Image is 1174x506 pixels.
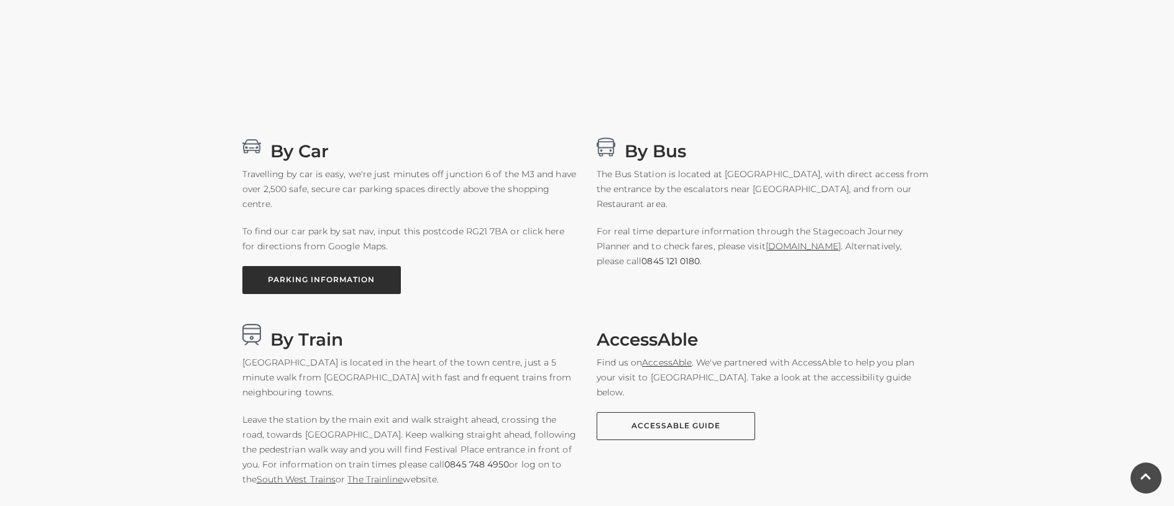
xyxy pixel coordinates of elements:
[242,412,578,487] p: Leave the station by the main exit and walk straight ahead, crossing the road, towards [GEOGRAPHI...
[242,324,578,346] h3: By Train
[347,474,403,485] a: The Trainline
[766,241,841,252] a: [DOMAIN_NAME]
[597,224,932,269] p: For real time departure information through the Stagecoach Journey Planner and to check fares, pl...
[242,355,578,400] p: [GEOGRAPHIC_DATA] is located in the heart of the town centre, just a 5 minute walk from [GEOGRAPH...
[242,136,578,157] h3: By Car
[242,167,578,211] p: Travelling by car is easy, we're just minutes off junction 6 of the M3 and have over 2,500 safe, ...
[242,224,578,254] p: To find our car park by sat nav, input this postcode RG21 7BA or click here for directions from G...
[257,474,336,485] a: South West Trains
[597,355,932,400] p: Find us on . We've partnered with AccessAble to help you plan your visit to [GEOGRAPHIC_DATA]. Ta...
[641,254,700,269] a: 0845 121 0180
[642,357,692,368] a: AccessAble
[444,457,509,472] a: 0845 748 4950
[597,324,932,346] h3: AccessAble
[597,167,932,211] p: The Bus Station is located at [GEOGRAPHIC_DATA], with direct access from the entrance by the esca...
[242,266,401,294] a: PARKING INFORMATION
[597,136,932,157] h3: By Bus
[597,412,755,440] a: AccessAble Guide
